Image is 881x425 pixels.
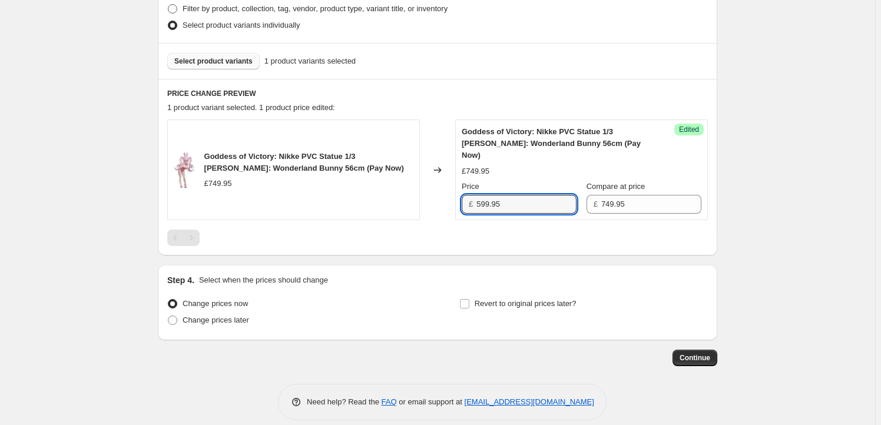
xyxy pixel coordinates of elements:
[174,152,195,188] img: x_free51440_80x.jpg
[469,200,473,208] span: £
[183,299,248,308] span: Change prices now
[397,397,465,406] span: or email support at
[462,127,641,160] span: Goddess of Victory: Nikke PVC Statue 1/3 [PERSON_NAME]: Wonderland Bunny 56cm (Pay Now)
[679,125,699,134] span: Edited
[167,53,260,69] button: Select product variants
[307,397,382,406] span: Need help? Read the
[594,200,598,208] span: £
[475,299,577,308] span: Revert to original prices later?
[204,152,404,172] span: Goddess of Victory: Nikke PVC Statue 1/3 [PERSON_NAME]: Wonderland Bunny 56cm (Pay Now)
[204,179,232,188] span: £749.95
[183,21,300,29] span: Select product variants individually
[465,397,594,406] a: [EMAIL_ADDRESS][DOMAIN_NAME]
[183,4,448,13] span: Filter by product, collection, tag, vendor, product type, variant title, or inventory
[174,57,253,66] span: Select product variants
[199,274,328,286] p: Select when the prices should change
[462,182,479,191] span: Price
[264,55,356,67] span: 1 product variants selected
[167,89,708,98] h6: PRICE CHANGE PREVIEW
[167,274,194,286] h2: Step 4.
[587,182,645,191] span: Compare at price
[673,350,717,366] button: Continue
[462,167,489,175] span: £749.95
[167,230,200,246] nav: Pagination
[183,316,249,324] span: Change prices later
[382,397,397,406] a: FAQ
[680,353,710,363] span: Continue
[167,103,335,112] span: 1 product variant selected. 1 product price edited:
